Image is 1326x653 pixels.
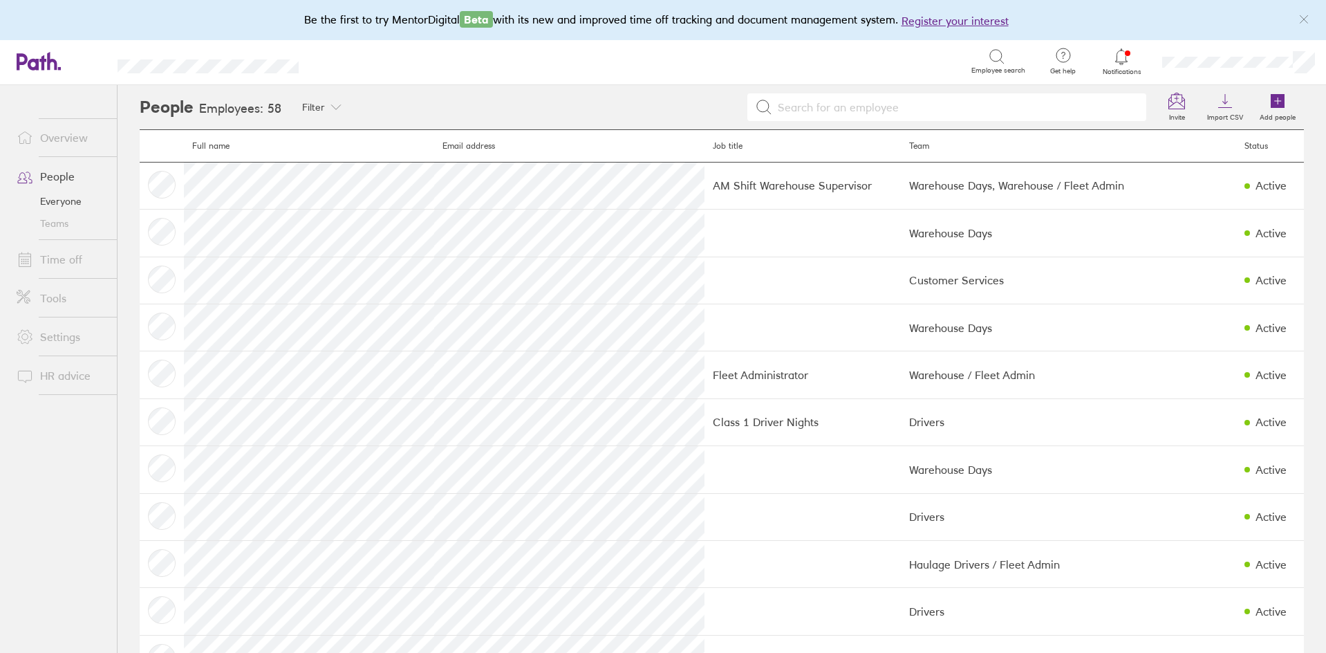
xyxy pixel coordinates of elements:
a: Invite [1155,85,1199,129]
a: Time off [6,246,117,273]
div: Active [1255,227,1287,239]
span: Beta [460,11,493,28]
div: Active [1255,274,1287,286]
span: Employee search [971,66,1025,75]
th: Email address [434,130,704,163]
div: Active [1255,369,1287,381]
h2: People [140,85,194,129]
span: Notifications [1099,68,1144,76]
th: Status [1236,130,1304,163]
button: Register your interest [902,12,1009,29]
th: Team [901,130,1235,163]
td: Warehouse Days [901,210,1235,257]
a: Teams [6,212,117,234]
div: Be the first to try MentorDigital with its new and improved time off tracking and document manage... [304,11,1022,29]
div: Search [336,55,371,67]
td: Warehouse Days, Warehouse / Fleet Admin [901,162,1235,209]
div: Active [1255,463,1287,476]
div: Active [1255,558,1287,571]
td: Fleet Administrator [704,351,901,398]
a: Import CSV [1199,85,1251,129]
td: Drivers [901,588,1235,635]
td: Haulage Drivers / Fleet Admin [901,541,1235,588]
td: Customer Services [901,257,1235,304]
span: Filter [302,102,325,113]
div: Active [1255,605,1287,618]
th: Full name [184,130,434,163]
a: People [6,163,117,190]
td: Warehouse Days [901,446,1235,493]
label: Add people [1251,109,1304,122]
td: Warehouse / Fleet Admin [901,351,1235,398]
td: AM Shift Warehouse Supervisor [704,162,901,209]
a: Settings [6,323,117,351]
a: Add people [1251,85,1304,129]
td: Drivers [901,493,1235,540]
a: HR advice [6,362,117,389]
a: Everyone [6,190,117,212]
label: Invite [1161,109,1193,122]
div: Active [1255,179,1287,192]
div: Active [1255,416,1287,428]
div: Active [1255,511,1287,523]
h3: Employees: 58 [199,102,281,116]
td: Drivers [901,398,1235,445]
a: Tools [6,284,117,312]
label: Import CSV [1199,109,1251,122]
span: Get help [1040,67,1085,75]
th: Job title [704,130,901,163]
td: Warehouse Days [901,304,1235,351]
td: Class 1 Driver Nights [704,398,901,445]
a: Notifications [1099,47,1144,76]
input: Search for an employee [772,94,1139,120]
div: Active [1255,322,1287,334]
a: Overview [6,124,117,151]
